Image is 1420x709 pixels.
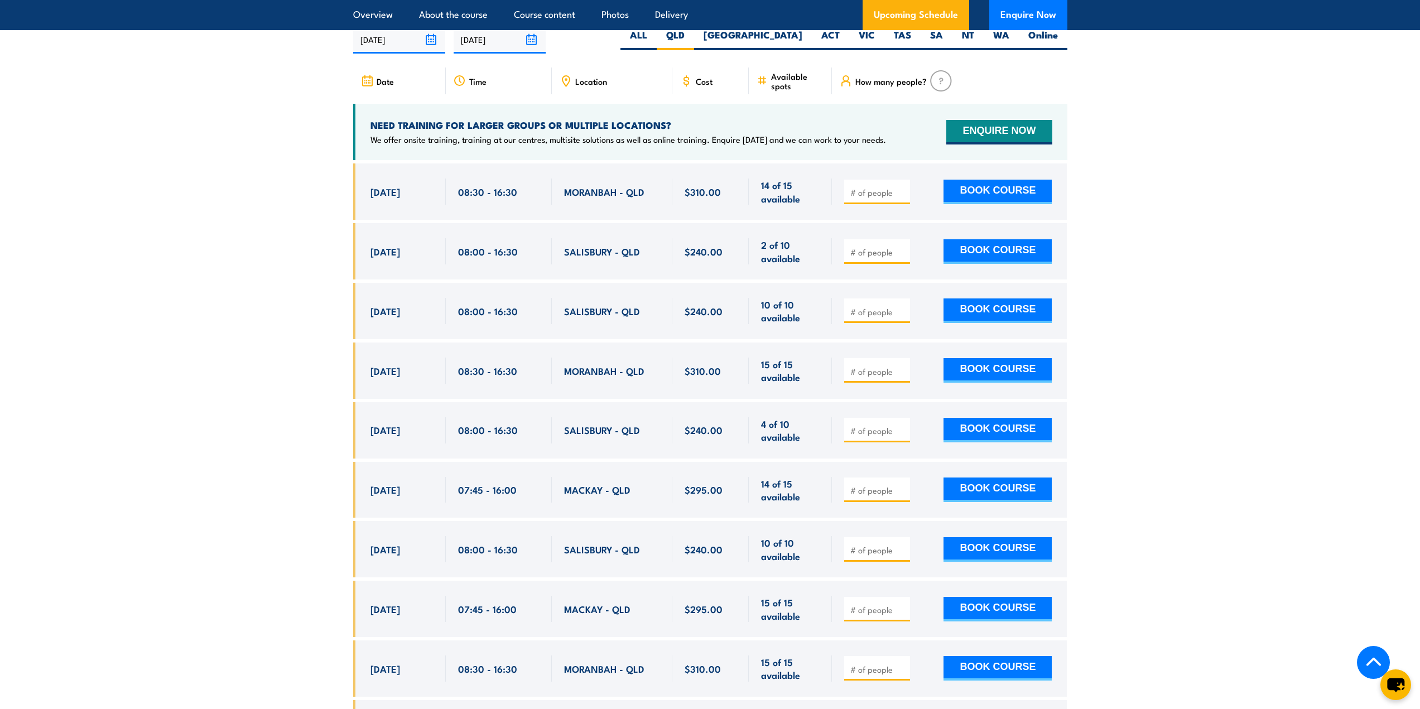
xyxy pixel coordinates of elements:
span: SALISBURY - QLD [564,245,640,258]
button: BOOK COURSE [944,180,1052,204]
span: [DATE] [370,185,400,198]
span: 15 of 15 available [761,655,820,682]
input: To date [454,25,546,54]
span: MORANBAH - QLD [564,185,644,198]
input: # of people [850,247,906,258]
input: # of people [850,366,906,377]
button: BOOK COURSE [944,656,1052,681]
span: 08:00 - 16:30 [458,245,518,258]
span: 14 of 15 available [761,179,820,205]
button: ENQUIRE NOW [946,120,1052,144]
span: Location [575,76,607,86]
span: MACKAY - QLD [564,602,630,615]
span: 08:00 - 16:30 [458,543,518,556]
span: [DATE] [370,245,400,258]
span: Cost [696,76,713,86]
label: [GEOGRAPHIC_DATA] [694,28,812,50]
span: 10 of 10 available [761,298,820,324]
input: # of people [850,425,906,436]
label: VIC [849,28,884,50]
label: Online [1019,28,1067,50]
span: $240.00 [685,305,723,317]
span: SALISBURY - QLD [564,305,640,317]
span: 08:00 - 16:30 [458,423,518,436]
button: BOOK COURSE [944,358,1052,383]
button: BOOK COURSE [944,478,1052,502]
span: Available spots [771,71,824,90]
label: WA [984,28,1019,50]
span: 08:30 - 16:30 [458,185,517,198]
button: BOOK COURSE [944,597,1052,621]
h4: NEED TRAINING FOR LARGER GROUPS OR MULTIPLE LOCATIONS? [370,119,886,131]
span: 07:45 - 16:00 [458,483,517,496]
span: [DATE] [370,423,400,436]
span: $240.00 [685,543,723,556]
button: BOOK COURSE [944,537,1052,562]
button: BOOK COURSE [944,239,1052,264]
input: # of people [850,604,906,615]
span: Time [469,76,487,86]
span: Date [377,76,394,86]
span: SALISBURY - QLD [564,423,640,436]
input: # of people [850,664,906,675]
span: 08:00 - 16:30 [458,305,518,317]
span: $295.00 [685,602,723,615]
span: 08:30 - 16:30 [458,662,517,675]
span: $310.00 [685,662,721,675]
label: TAS [884,28,921,50]
span: 08:30 - 16:30 [458,364,517,377]
span: $310.00 [685,364,721,377]
span: [DATE] [370,662,400,675]
span: 15 of 15 available [761,596,820,622]
button: BOOK COURSE [944,298,1052,323]
input: From date [353,25,445,54]
span: 2 of 10 available [761,238,820,264]
span: $240.00 [685,423,723,436]
span: 07:45 - 16:00 [458,602,517,615]
span: How many people? [855,76,927,86]
label: ACT [812,28,849,50]
span: 10 of 10 available [761,536,820,562]
span: [DATE] [370,543,400,556]
span: MORANBAH - QLD [564,662,644,675]
span: [DATE] [370,602,400,615]
label: ALL [620,28,657,50]
span: [DATE] [370,483,400,496]
p: We offer onsite training, training at our centres, multisite solutions as well as online training... [370,134,886,145]
input: # of people [850,306,906,317]
label: QLD [657,28,694,50]
button: BOOK COURSE [944,418,1052,442]
label: SA [921,28,952,50]
input: # of people [850,187,906,198]
span: MORANBAH - QLD [564,364,644,377]
span: $240.00 [685,245,723,258]
span: $295.00 [685,483,723,496]
span: 15 of 15 available [761,358,820,384]
span: MACKAY - QLD [564,483,630,496]
span: SALISBURY - QLD [564,543,640,556]
button: chat-button [1380,669,1411,700]
input: # of people [850,485,906,496]
span: $310.00 [685,185,721,198]
span: [DATE] [370,364,400,377]
input: # of people [850,544,906,556]
label: NT [952,28,984,50]
span: 14 of 15 available [761,477,820,503]
span: [DATE] [370,305,400,317]
span: 4 of 10 available [761,417,820,443]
